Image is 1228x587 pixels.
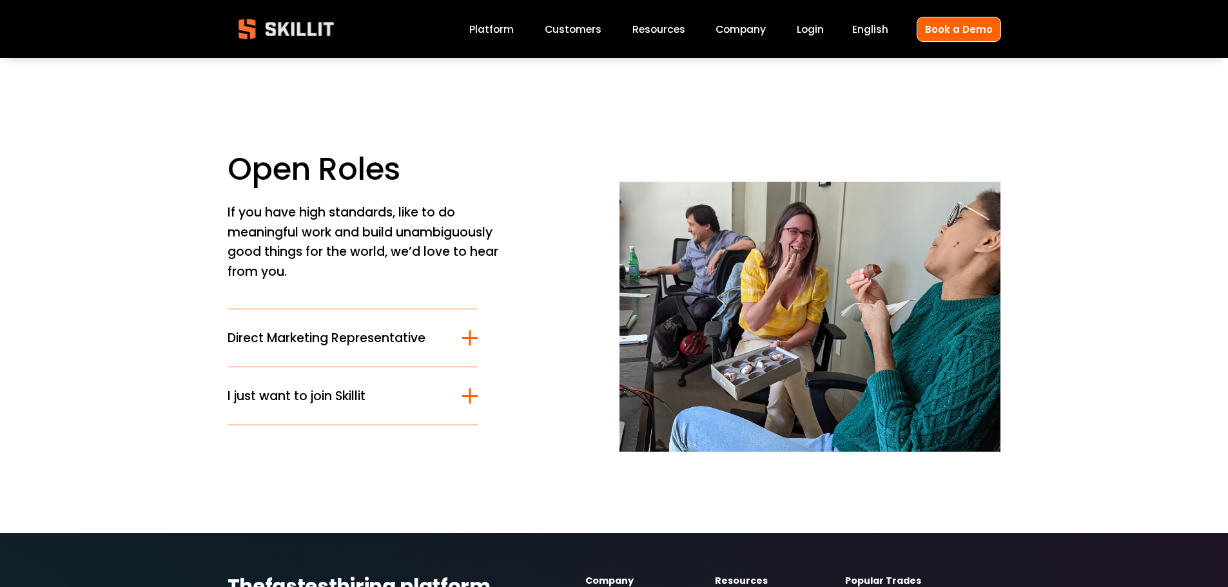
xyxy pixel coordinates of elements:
[545,21,601,38] a: Customers
[228,10,345,48] img: Skillit
[852,21,888,38] div: language picker
[716,21,766,38] a: Company
[632,22,685,37] span: Resources
[917,17,1001,42] a: Book a Demo
[228,309,478,367] button: Direct Marketing Representative
[797,21,824,38] a: Login
[228,329,463,347] span: Direct Marketing Representative
[228,150,609,188] h1: Open Roles
[228,387,463,405] span: I just want to join Skillit
[228,203,511,282] p: If you have high standards, like to do meaningful work and build unambiguously good things for th...
[469,21,514,38] a: Platform
[852,22,888,37] span: English
[228,367,478,425] button: I just want to join Skillit
[632,21,685,38] a: folder dropdown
